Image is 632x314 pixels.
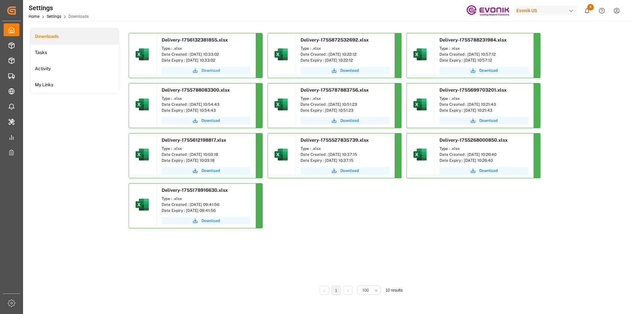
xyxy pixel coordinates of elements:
[30,44,119,61] a: Tasks
[439,152,528,157] div: Date Created : [DATE] 10:26:40
[301,51,389,57] div: Date Created : [DATE] 10:22:12
[162,208,250,214] div: Date Expiry : [DATE] 09:41:56
[412,97,428,112] img: microsoft-excel-2019--v1.png
[134,147,150,162] img: microsoft-excel-2019--v1.png
[439,96,528,101] div: Type : .xlsx
[439,87,507,93] span: Delivery-1755699703201.xlsx
[201,118,220,124] span: Download
[201,218,220,224] span: Download
[439,167,528,175] button: Download
[580,3,594,18] button: show 9 new notifications
[273,97,289,112] img: microsoft-excel-2019--v1.png
[273,147,289,162] img: microsoft-excel-2019--v1.png
[301,146,389,152] div: Type : .xlsx
[439,157,528,163] div: Date Expiry : [DATE] 10:26:40
[162,146,250,152] div: Type : .xlsx
[362,287,369,293] span: 100
[162,117,250,125] button: Download
[479,68,498,73] span: Download
[301,167,389,175] button: Download
[439,57,528,63] div: Date Expiry : [DATE] 10:57:12
[439,137,508,143] span: Delivery-1755268000850.xlsx
[162,157,250,163] div: Date Expiry : [DATE] 10:03:18
[439,101,528,107] div: Date Created : [DATE] 10:21:43
[162,107,250,113] div: Date Expiry : [DATE] 10:54:43
[134,97,150,112] img: microsoft-excel-2019--v1.png
[301,152,389,157] div: Date Created : [DATE] 10:37:15
[479,168,498,174] span: Download
[162,37,228,43] span: Delivery-1756132381855.xlsx
[301,87,369,93] span: Delivery-1755787883756.xlsx
[479,118,498,124] span: Download
[162,152,250,157] div: Date Created : [DATE] 10:03:18
[301,107,389,113] div: Date Expiry : [DATE] 10:51:23
[162,57,250,63] div: Date Expiry : [DATE] 10:33:02
[29,14,39,19] a: Home
[301,157,389,163] div: Date Expiry : [DATE] 10:37:15
[335,288,337,293] a: 1
[301,67,389,74] button: Download
[340,118,359,124] span: Download
[134,197,150,213] img: microsoft-excel-2019--v1.png
[301,101,389,107] div: Date Created : [DATE] 10:51:23
[340,168,359,174] span: Download
[134,46,150,62] img: microsoft-excel-2019--v1.png
[439,107,528,113] div: Date Expiry : [DATE] 10:21:43
[594,3,609,18] button: Help Center
[357,286,381,295] button: open menu
[162,67,250,74] button: Download
[340,68,359,73] span: Download
[439,45,528,51] div: Type : .xlsx
[439,37,507,43] span: Delivery-1755788231984.xlsx
[331,286,341,295] li: 1
[162,196,250,202] div: Type : .xlsx
[587,4,594,11] span: 9
[439,67,528,74] button: Download
[301,96,389,101] div: Type : .xlsx
[162,51,250,57] div: Date Created : [DATE] 10:33:02
[301,137,369,143] span: Delivery-1755527835739.xlsx
[439,51,528,57] div: Date Created : [DATE] 10:57:12
[162,187,228,193] span: Delivery-1755178916630.xlsx
[162,96,250,101] div: Type : .xlsx
[201,68,220,73] span: Download
[47,14,61,19] a: Settings
[273,46,289,62] img: microsoft-excel-2019--v1.png
[162,167,250,175] button: Download
[514,4,580,17] button: Evonik US
[301,45,389,51] div: Type : .xlsx
[162,217,250,225] button: Download
[30,77,119,93] a: My Links
[162,137,226,143] span: Delivery-1755612198817.xlsx
[412,147,428,162] img: microsoft-excel-2019--v1.png
[385,288,403,293] span: 10 results
[514,6,577,15] div: Evonik US
[162,202,250,208] div: Date Created : [DATE] 09:41:56
[412,46,428,62] img: microsoft-excel-2019--v1.png
[439,146,528,152] div: Type : .xlsx
[29,3,89,13] div: Settings
[162,101,250,107] div: Date Created : [DATE] 10:54:43
[162,87,230,93] span: Delivery-1755788083300.xlsx
[30,61,119,77] a: Activity
[301,37,369,43] span: Delivery-1755872532692.xlsx
[301,117,389,125] button: Download
[320,286,329,295] li: Previous Page
[466,5,509,16] img: Evonik-brand-mark-Deep-Purple-RGB.jpeg_1700498283.jpeg
[30,28,119,44] a: Downloads
[439,117,528,125] button: Download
